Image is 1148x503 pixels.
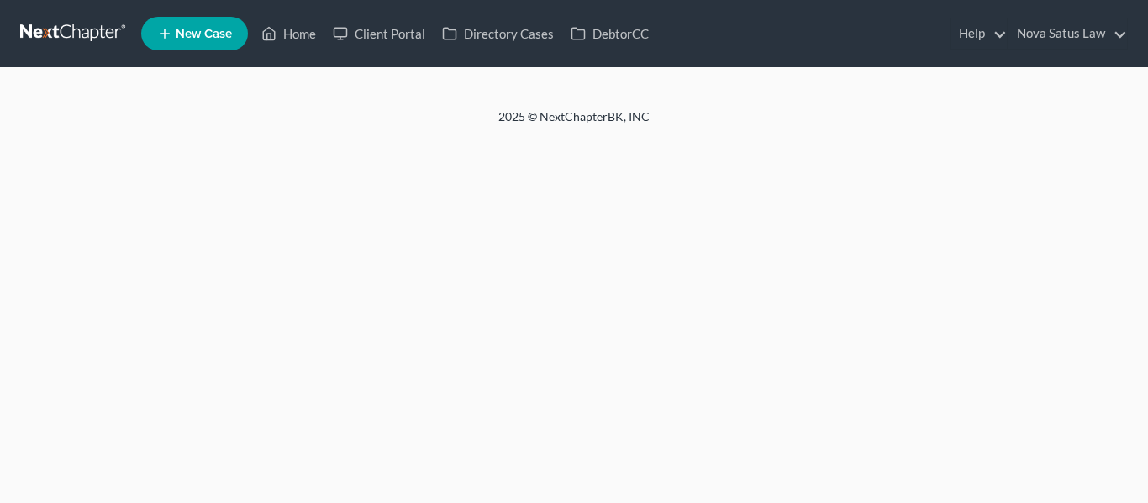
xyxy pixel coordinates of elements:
[434,18,562,49] a: Directory Cases
[95,108,1053,139] div: 2025 © NextChapterBK, INC
[1008,18,1127,49] a: Nova Satus Law
[253,18,324,49] a: Home
[141,17,248,50] new-legal-case-button: New Case
[324,18,434,49] a: Client Portal
[562,18,657,49] a: DebtorCC
[951,18,1007,49] a: Help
